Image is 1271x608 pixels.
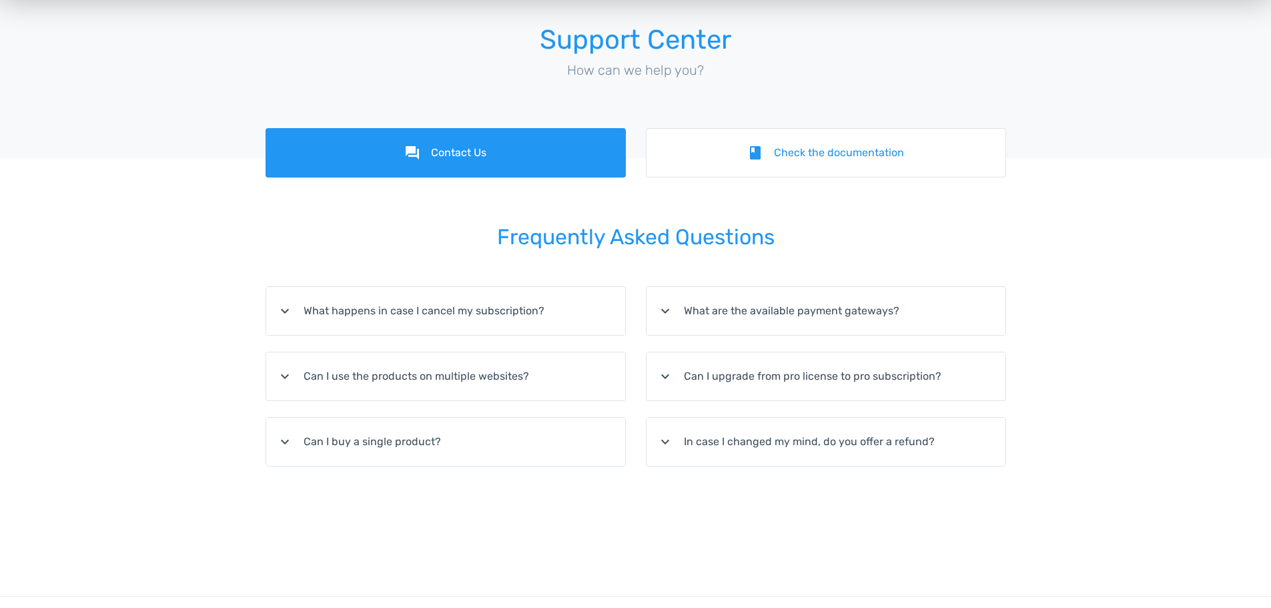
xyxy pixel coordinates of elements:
i: expand_more [277,434,293,450]
a: forumContact Us [266,128,626,178]
a: bookCheck the documentation [646,128,1006,178]
i: expand_more [657,434,673,450]
i: expand_more [277,303,293,319]
h2: Frequently Asked Questions [266,207,1006,268]
i: forum [404,145,420,161]
summary: expand_moreCan I upgrade from pro license to pro subscription? [647,352,1005,400]
summary: expand_moreWhat happens in case I cancel my subscription? [266,287,625,335]
i: expand_more [657,368,673,384]
i: expand_more [277,368,293,384]
i: book [747,145,763,161]
i: expand_more [657,303,673,319]
summary: expand_moreIn case I changed my mind, do you offer a refund? [647,418,1005,466]
h1: Support Center [266,25,1006,55]
summary: expand_moreCan I use the products on multiple websites? [266,352,625,400]
summary: expand_moreWhat are the available payment gateways? [647,287,1005,335]
summary: expand_moreCan I buy a single product? [266,418,625,466]
p: How can we help you? [266,60,1006,80]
